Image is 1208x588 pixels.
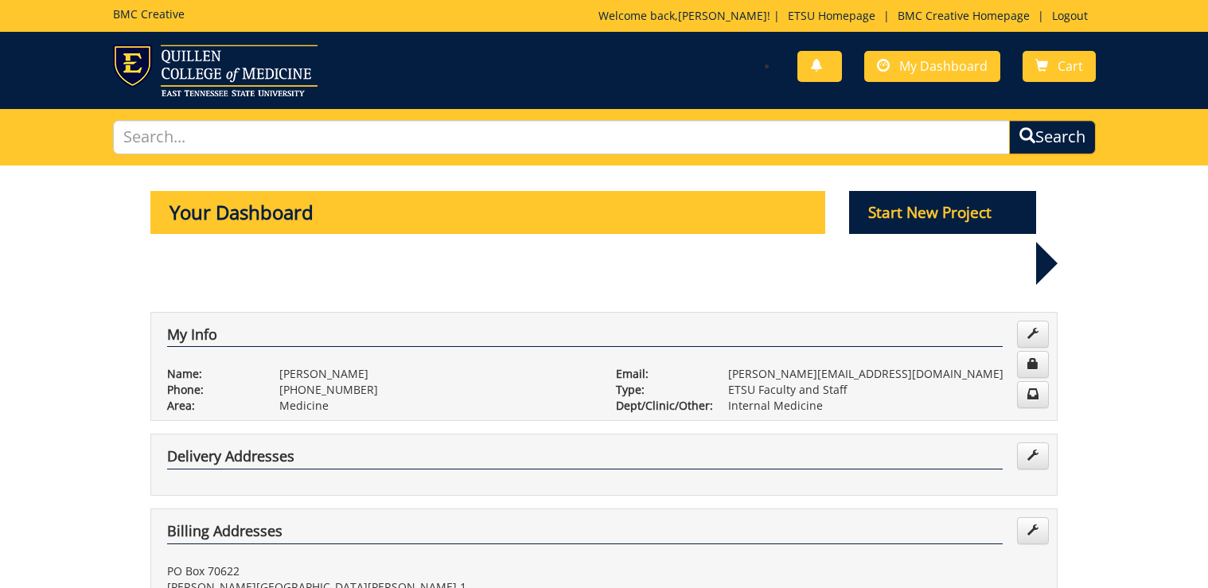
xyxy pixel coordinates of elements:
[1058,57,1083,75] span: Cart
[279,366,592,382] p: [PERSON_NAME]
[167,398,255,414] p: Area:
[1023,51,1096,82] a: Cart
[616,366,704,382] p: Email:
[1017,321,1049,348] a: Edit Info
[728,366,1041,382] p: [PERSON_NAME][EMAIL_ADDRESS][DOMAIN_NAME]
[1017,381,1049,408] a: Change Communication Preferences
[864,51,1000,82] a: My Dashboard
[890,8,1038,23] a: BMC Creative Homepage
[167,366,255,382] p: Name:
[1017,517,1049,544] a: Edit Addresses
[616,398,704,414] p: Dept/Clinic/Other:
[678,8,767,23] a: [PERSON_NAME]
[167,382,255,398] p: Phone:
[1009,120,1096,154] button: Search
[167,449,1003,469] h4: Delivery Addresses
[150,191,825,234] p: Your Dashboard
[616,382,704,398] p: Type:
[899,57,988,75] span: My Dashboard
[728,382,1041,398] p: ETSU Faculty and Staff
[1017,442,1049,469] a: Edit Addresses
[113,45,318,96] img: ETSU logo
[1017,351,1049,378] a: Change Password
[167,563,592,579] p: PO Box 70622
[167,327,1003,348] h4: My Info
[167,524,1003,544] h4: Billing Addresses
[279,398,592,414] p: Medicine
[113,120,1010,154] input: Search...
[598,8,1096,24] p: Welcome back, ! | | |
[849,206,1037,221] a: Start New Project
[279,382,592,398] p: [PHONE_NUMBER]
[849,191,1037,234] p: Start New Project
[728,398,1041,414] p: Internal Medicine
[1044,8,1096,23] a: Logout
[780,8,883,23] a: ETSU Homepage
[113,8,185,20] h5: BMC Creative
